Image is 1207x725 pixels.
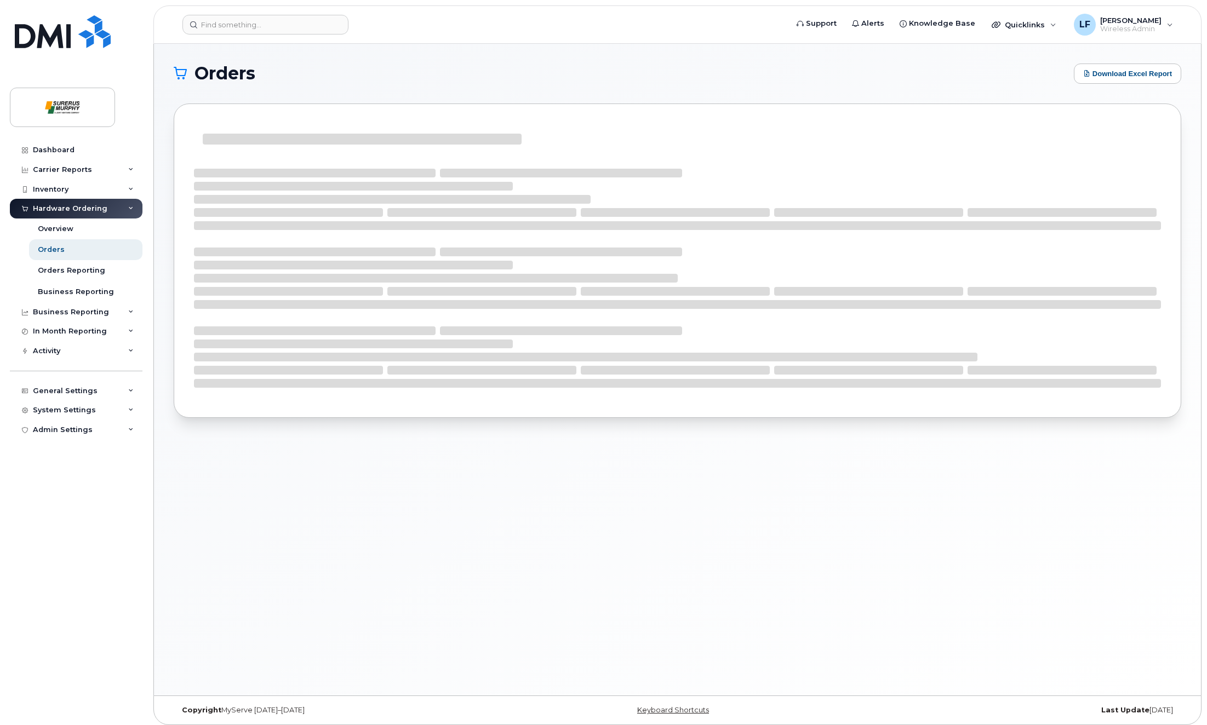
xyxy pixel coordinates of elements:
[195,65,255,82] span: Orders
[174,706,510,715] div: MyServe [DATE]–[DATE]
[182,706,221,714] strong: Copyright
[1101,706,1149,714] strong: Last Update
[637,706,709,714] a: Keyboard Shortcuts
[845,706,1181,715] div: [DATE]
[1074,64,1181,84] button: Download Excel Report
